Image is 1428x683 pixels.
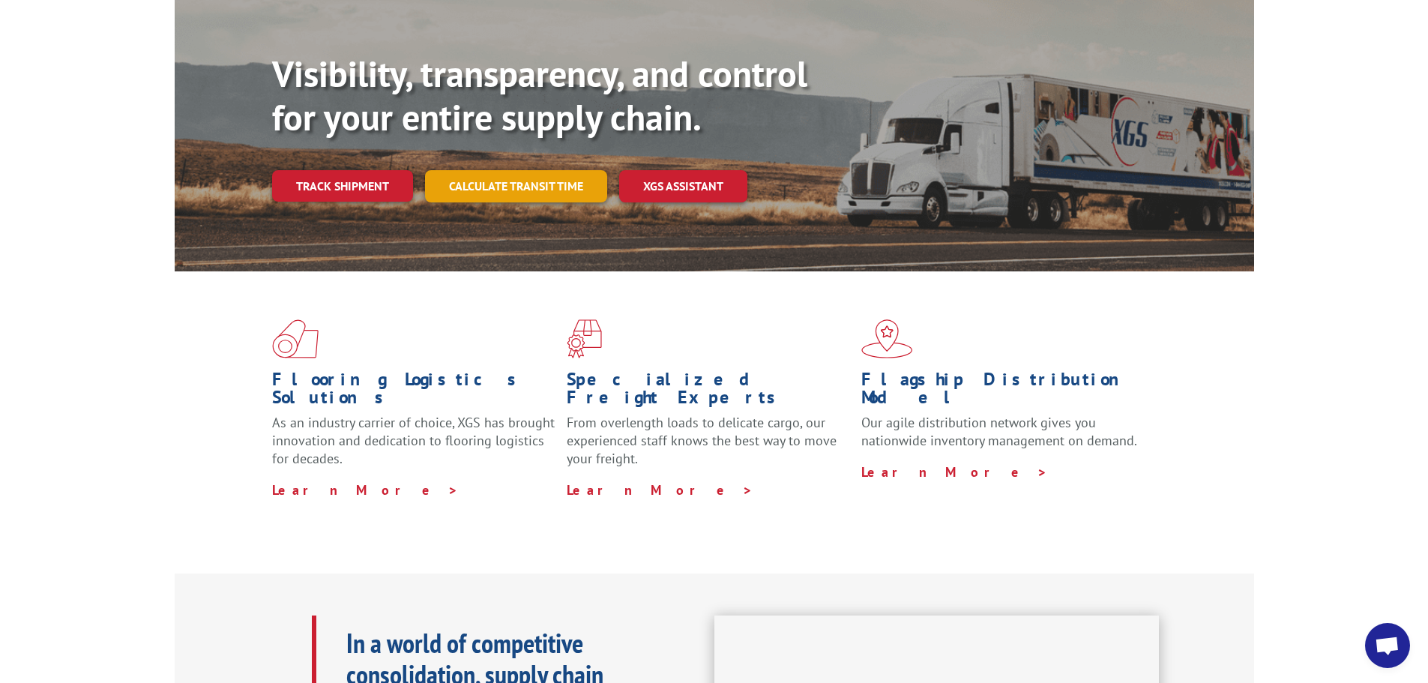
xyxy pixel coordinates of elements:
[861,319,913,358] img: xgs-icon-flagship-distribution-model-red
[1365,623,1410,668] div: Open chat
[272,170,413,202] a: Track shipment
[861,370,1145,414] h1: Flagship Distribution Model
[567,481,753,499] a: Learn More >
[272,481,459,499] a: Learn More >
[567,319,602,358] img: xgs-icon-focused-on-flooring-red
[272,50,807,140] b: Visibility, transparency, and control for your entire supply chain.
[861,414,1137,449] span: Our agile distribution network gives you nationwide inventory management on demand.
[272,370,555,414] h1: Flooring Logistics Solutions
[425,170,607,202] a: Calculate transit time
[272,414,555,467] span: As an industry carrier of choice, XGS has brought innovation and dedication to flooring logistics...
[272,319,319,358] img: xgs-icon-total-supply-chain-intelligence-red
[567,370,850,414] h1: Specialized Freight Experts
[567,414,850,481] p: From overlength loads to delicate cargo, our experienced staff knows the best way to move your fr...
[619,170,747,202] a: XGS ASSISTANT
[861,463,1048,481] a: Learn More >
